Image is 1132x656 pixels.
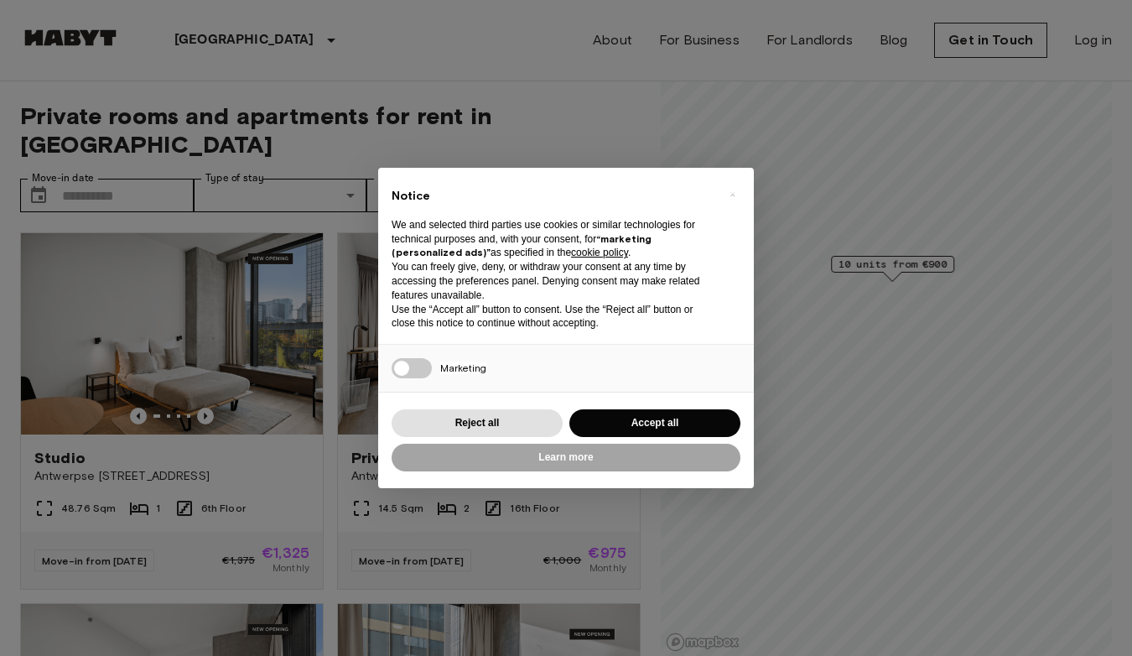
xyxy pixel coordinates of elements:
a: cookie policy [571,247,628,258]
button: Close this notice [719,181,745,208]
strong: “marketing (personalized ads)” [392,232,652,259]
p: You can freely give, deny, or withdraw your consent at any time by accessing the preferences pane... [392,260,714,302]
p: We and selected third parties use cookies or similar technologies for technical purposes and, wit... [392,218,714,260]
button: Learn more [392,444,740,471]
p: Use the “Accept all” button to consent. Use the “Reject all” button or close this notice to conti... [392,303,714,331]
h2: Notice [392,188,714,205]
button: Reject all [392,409,563,437]
button: Accept all [569,409,740,437]
span: × [730,185,735,205]
span: Marketing [440,362,486,374]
